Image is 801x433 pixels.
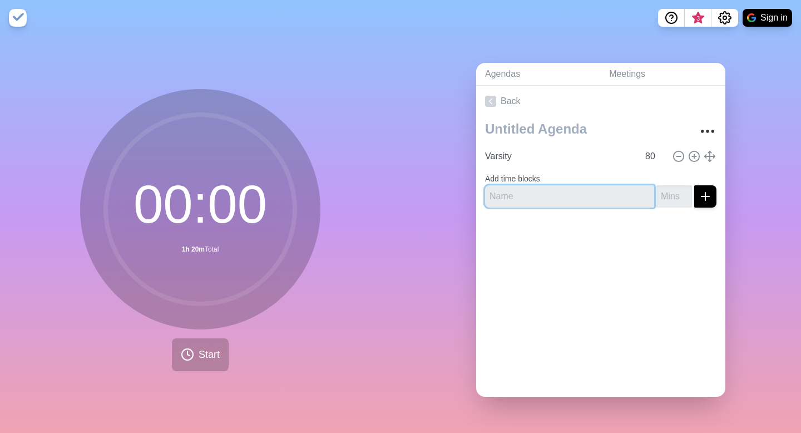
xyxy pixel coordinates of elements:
[476,86,725,117] a: Back
[696,120,719,142] button: More
[199,347,220,362] span: Start
[485,174,540,183] label: Add time blocks
[485,185,654,208] input: Name
[172,338,229,371] button: Start
[476,63,600,86] a: Agendas
[600,63,725,86] a: Meetings
[641,145,667,168] input: Mins
[743,9,792,27] button: Sign in
[658,9,685,27] button: Help
[747,13,756,22] img: google logo
[685,9,711,27] button: What’s new
[711,9,738,27] button: Settings
[656,185,692,208] input: Mins
[694,14,703,23] span: 3
[9,9,27,27] img: timeblocks logo
[481,145,639,168] input: Name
